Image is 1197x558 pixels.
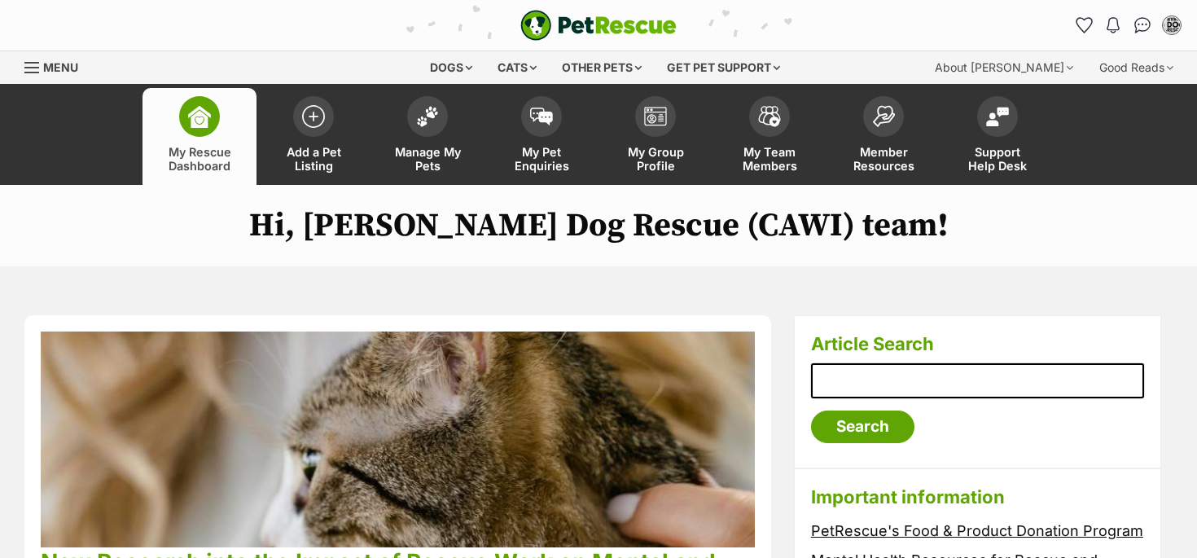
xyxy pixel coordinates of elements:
img: team-members-icon-5396bd8760b3fe7c0b43da4ab00e1e3bb1a5d9ba89233759b79545d2d3fc5d0d.svg [758,106,781,127]
a: My Team Members [712,88,826,185]
img: pet-enquiries-icon-7e3ad2cf08bfb03b45e93fb7055b45f3efa6380592205ae92323e6603595dc1f.svg [530,108,553,125]
div: Get pet support [655,51,791,84]
span: My Team Members [733,145,806,173]
img: member-resources-icon-8e73f808a243e03378d46382f2149f9095a855e16c252ad45f914b54edf8863c.svg [872,105,895,127]
h3: Article Search [811,332,1144,355]
a: Member Resources [826,88,940,185]
a: My Rescue Dashboard [142,88,256,185]
span: My Pet Enquiries [505,145,578,173]
img: Janine Khosid profile pic [1164,17,1180,33]
input: Search [811,411,914,443]
span: Manage My Pets [391,145,464,173]
a: Manage My Pets [370,88,484,185]
div: Dogs [419,51,484,84]
button: My account [1159,12,1185,38]
a: My Group Profile [598,88,712,185]
img: add-pet-listing-icon-0afa8454b4691262ce3f59096e99ab1cd57d4a30225e0717b998d2c9b9846f56.svg [302,105,325,128]
img: dashboard-icon-eb2f2d2d3e046f16d808141f083e7271f6b2e854fb5c12c21221c1fb7104beca.svg [188,105,211,128]
img: phpu68lcuz3p4idnkqkn.jpg [41,332,755,547]
span: My Rescue Dashboard [163,145,236,173]
a: PetRescue's Food & Product Donation Program [811,522,1143,539]
span: My Group Profile [619,145,692,173]
a: Menu [24,51,90,81]
a: Favourites [1071,12,1097,38]
span: Menu [43,60,78,74]
img: manage-my-pets-icon-02211641906a0b7f246fdf0571729dbe1e7629f14944591b6c1af311fb30b64b.svg [416,106,439,127]
ul: Account quick links [1071,12,1185,38]
a: Conversations [1129,12,1155,38]
img: help-desk-icon-fdf02630f3aa405de69fd3d07c3f3aa587a6932b1a1747fa1d2bba05be0121f9.svg [986,107,1009,126]
a: PetRescue [520,10,677,41]
div: Other pets [550,51,653,84]
div: Cats [486,51,548,84]
span: Add a Pet Listing [277,145,350,173]
div: About [PERSON_NAME] [923,51,1085,84]
a: Support Help Desk [940,88,1054,185]
h3: Important information [811,486,1144,508]
span: Member Resources [847,145,920,173]
span: Support Help Desk [961,145,1034,173]
div: Good Reads [1088,51,1185,84]
img: logo-e224e6f780fb5917bec1dbf3a21bbac754714ae5b6737aabdf751b685950b380.svg [520,10,677,41]
button: Notifications [1100,12,1126,38]
a: Add a Pet Listing [256,88,370,185]
a: My Pet Enquiries [484,88,598,185]
img: group-profile-icon-3fa3cf56718a62981997c0bc7e787c4b2cf8bcc04b72c1350f741eb67cf2f40e.svg [644,107,667,126]
img: chat-41dd97257d64d25036548639549fe6c8038ab92f7586957e7f3b1b290dea8141.svg [1134,17,1151,33]
img: notifications-46538b983faf8c2785f20acdc204bb7945ddae34d4c08c2a6579f10ce5e182be.svg [1107,17,1120,33]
